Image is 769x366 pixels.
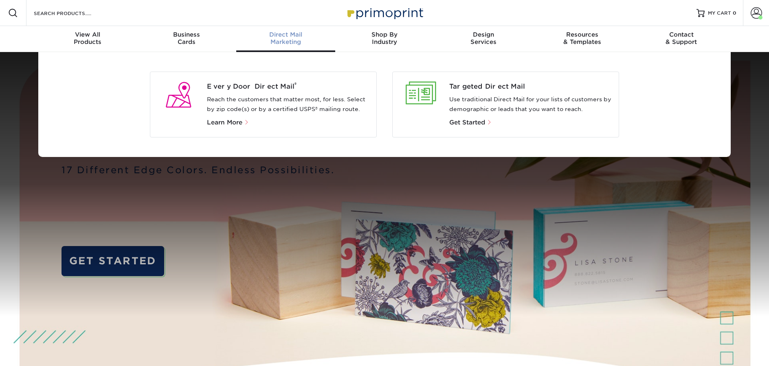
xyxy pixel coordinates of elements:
sup: ® [294,81,297,87]
span: Get Started [449,119,485,126]
a: View AllProducts [38,26,137,52]
span: Shop By [335,31,434,38]
a: Every Door Direct Mail® [207,82,370,91]
div: Industry [335,31,434,46]
span: Direct Mail [236,31,335,38]
a: Contact& Support [632,26,731,52]
input: SEARCH PRODUCTS..... [33,8,112,18]
iframe: Google Customer Reviews [2,341,69,363]
a: Get Started [449,120,492,126]
span: Contact [632,31,731,38]
a: Shop ByIndustry [335,26,434,52]
span: Learn More [207,119,242,126]
a: BusinessCards [137,26,236,52]
p: Reach the customers that matter most, for less. Select by zip code(s) or by a certified USPS® mai... [207,95,370,114]
div: & Support [632,31,731,46]
span: View All [38,31,137,38]
span: Every Door Direct Mail [207,82,370,91]
span: Resources [533,31,632,38]
span: 0 [733,10,736,16]
a: Direct MailMarketing [236,26,335,52]
span: Business [137,31,236,38]
a: Resources& Templates [533,26,632,52]
p: Use traditional Direct Mail for your lists of customers by demographic or leads that you want to ... [449,95,613,114]
a: DesignServices [434,26,533,52]
span: MY CART [708,10,731,17]
div: Products [38,31,137,46]
a: Learn More [207,120,253,126]
div: Cards [137,31,236,46]
div: Services [434,31,533,46]
span: Design [434,31,533,38]
a: Targeted Direct Mail [449,82,613,91]
img: Primoprint [344,4,425,22]
div: & Templates [533,31,632,46]
div: Marketing [236,31,335,46]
